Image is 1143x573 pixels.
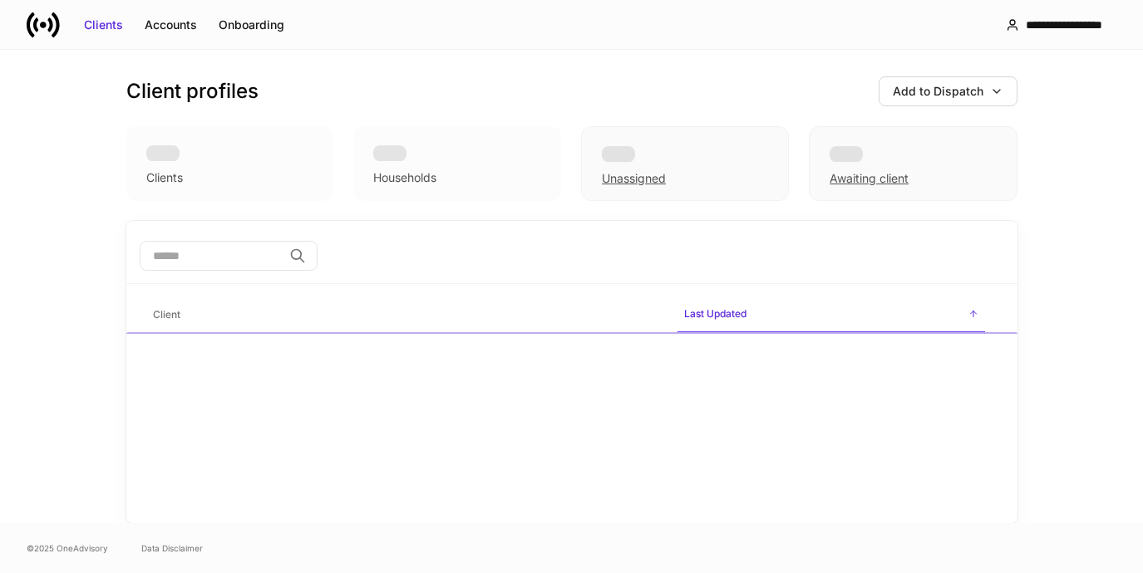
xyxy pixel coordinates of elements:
[830,170,909,187] div: Awaiting client
[145,17,197,33] div: Accounts
[141,541,203,555] a: Data Disclaimer
[809,126,1017,201] div: Awaiting client
[373,169,436,186] div: Households
[126,78,259,105] h3: Client profiles
[27,541,108,555] span: © 2025 OneAdvisory
[581,126,789,201] div: Unassigned
[879,76,1017,106] button: Add to Dispatch
[893,83,983,100] div: Add to Dispatch
[208,12,295,38] button: Onboarding
[134,12,208,38] button: Accounts
[73,12,134,38] button: Clients
[146,169,183,186] div: Clients
[684,306,746,321] h6: Last Updated
[677,297,985,333] span: Last Updated
[146,298,664,332] span: Client
[219,17,284,33] div: Onboarding
[153,306,180,322] h6: Client
[602,170,666,187] div: Unassigned
[84,17,123,33] div: Clients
